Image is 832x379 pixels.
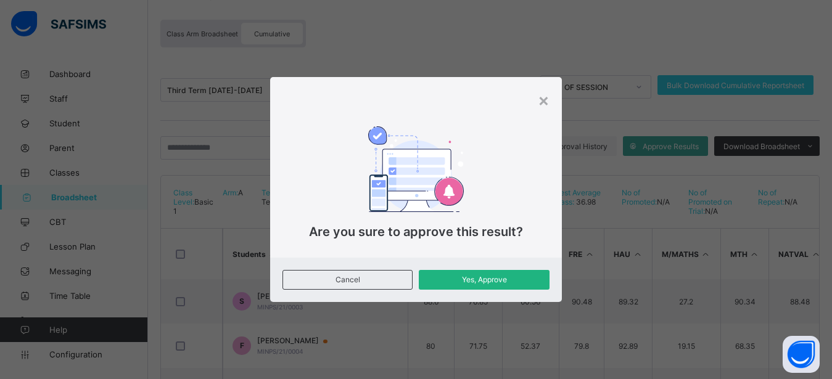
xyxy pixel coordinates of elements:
div: × [538,89,550,110]
img: approval.b46c5b665252442170a589d15ef2ebe7.svg [368,126,463,211]
button: Open asap [783,336,820,373]
span: Cancel [292,275,403,284]
span: Yes, Approve [428,275,540,284]
span: Are you sure to approve this result? [309,224,523,239]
